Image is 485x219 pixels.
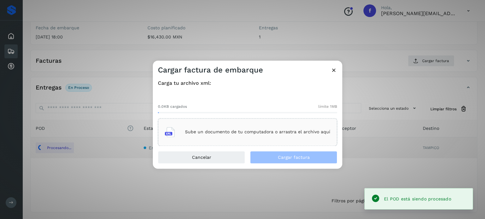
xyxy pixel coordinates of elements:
[158,80,337,86] h4: Carga tu archivo xml:
[158,104,187,109] span: 0.0KB cargados
[318,104,337,109] span: límite 1MB
[384,196,451,201] span: El POD está siendo procesado
[250,151,337,164] button: Cargar factura
[158,151,245,164] button: Cancelar
[158,66,263,75] h3: Cargar factura de embarque
[185,130,330,135] p: Sube un documento de tu computadora o arrastra el archivo aquí
[278,155,310,159] span: Cargar factura
[192,155,211,159] span: Cancelar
